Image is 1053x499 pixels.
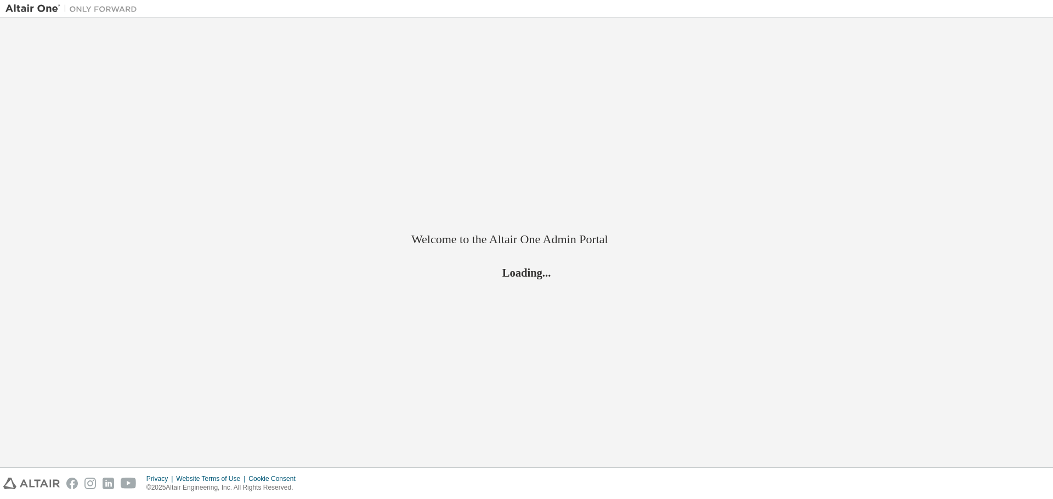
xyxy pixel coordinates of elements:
[176,474,248,483] div: Website Terms of Use
[66,478,78,489] img: facebook.svg
[84,478,96,489] img: instagram.svg
[146,474,176,483] div: Privacy
[3,478,60,489] img: altair_logo.svg
[5,3,143,14] img: Altair One
[411,265,642,279] h2: Loading...
[146,483,302,492] p: © 2025 Altair Engineering, Inc. All Rights Reserved.
[121,478,137,489] img: youtube.svg
[411,232,642,247] h2: Welcome to the Altair One Admin Portal
[248,474,302,483] div: Cookie Consent
[103,478,114,489] img: linkedin.svg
